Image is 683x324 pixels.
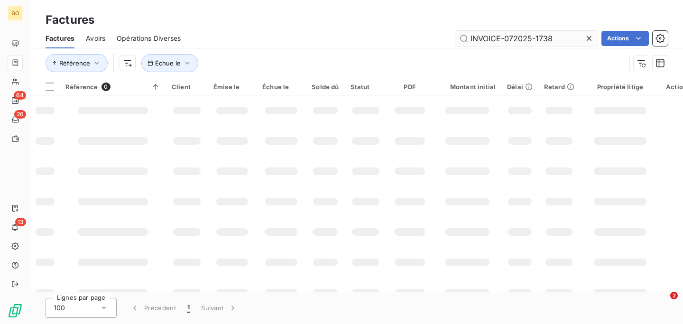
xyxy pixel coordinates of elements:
img: Logo LeanPay [8,303,23,318]
div: Montant initial [439,83,496,91]
div: Client [172,83,202,91]
button: Échue le [141,54,198,72]
span: 2 [670,292,678,299]
span: Échue le [155,59,181,67]
iframe: Intercom live chat [651,292,674,315]
span: 26 [14,110,26,119]
span: 1 [187,303,190,313]
span: 0 [102,83,110,91]
h3: Factures [46,11,94,28]
button: Précédent [124,298,182,318]
input: Rechercher [455,31,598,46]
span: Factures [46,34,74,43]
div: Propriété litige [586,83,655,91]
button: Référence [46,54,108,72]
span: 100 [54,303,65,313]
div: Solde dû [312,83,339,91]
div: PDF [392,83,427,91]
span: Référence [59,59,90,67]
button: Suivant [195,298,243,318]
div: GO [8,6,23,21]
div: Émise le [213,83,251,91]
div: Statut [351,83,381,91]
div: Délai [507,83,533,91]
span: Référence [65,83,98,91]
span: Avoirs [86,34,105,43]
span: Opérations Diverses [117,34,181,43]
span: 13 [15,218,26,226]
span: 64 [14,91,26,100]
button: Actions [601,31,649,46]
div: Échue le [262,83,300,91]
button: 1 [182,298,195,318]
div: Retard [544,83,574,91]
